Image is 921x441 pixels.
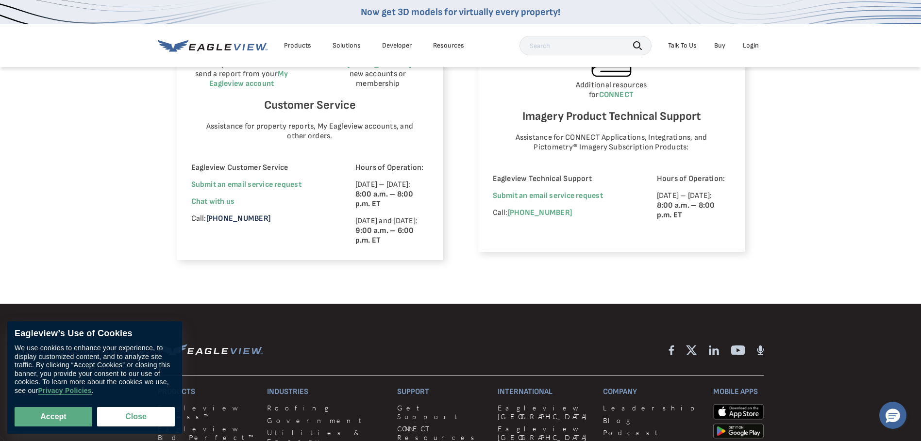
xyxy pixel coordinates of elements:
[267,387,385,396] h3: Industries
[15,407,92,426] button: Accept
[713,404,764,419] img: apple-app-store.png
[355,216,429,245] p: [DATE] and [DATE]:
[433,41,464,50] div: Resources
[603,416,701,425] a: Blog
[668,41,697,50] div: Talk To Us
[333,41,361,50] div: Solutions
[347,60,411,69] a: [PHONE_NUMBER]
[603,404,701,412] a: Leadership
[206,214,270,223] a: [PHONE_NUMBER]
[327,60,429,89] p: Call for new accounts or membership
[361,6,560,18] a: Now get 3D models for virtually every property!
[15,344,175,395] div: We use cookies to enhance your experience, to display customized content, and to analyze site tra...
[519,36,652,55] input: Search
[502,133,720,152] p: Assistance for CONNECT Applications, Integrations, and Pictometry® Imagery Subscription Products:
[284,41,311,50] div: Products
[267,404,385,412] a: Roofing
[493,107,730,126] h6: Imagery Product Technical Support
[355,190,414,209] strong: 8:00 a.m. – 8:00 p.m. ET
[493,191,603,200] a: Submit an email service request
[493,208,630,218] p: Call:
[657,191,730,220] p: [DATE] – [DATE]:
[158,387,256,396] h3: Products
[599,90,634,99] a: CONNECT
[498,387,591,396] h3: International
[38,387,91,395] a: Privacy Policies
[382,41,412,50] a: Developer
[498,404,591,421] a: Eagleview [GEOGRAPHIC_DATA]
[397,404,486,421] a: Get Support
[191,180,301,189] a: Submit an email service request
[743,41,759,50] div: Login
[657,174,730,184] p: Hours of Operation:
[191,197,235,206] span: Chat with us
[158,404,256,421] a: Eagleview Assess™
[355,226,414,245] strong: 9:00 a.m. – 6:00 p.m. ET
[508,208,572,217] a: [PHONE_NUMBER]
[201,122,419,141] p: Assistance for property reports, My Eagleview accounts, and other orders.
[603,428,701,437] a: Podcast
[97,407,175,426] button: Close
[355,163,429,173] p: Hours of Operation:
[355,180,429,209] p: [DATE] – [DATE]:
[879,402,906,429] button: Hello, have a question? Let’s chat.
[713,424,764,439] img: google-play-store_b9643a.png
[209,69,288,88] a: My Eagleview account
[603,387,701,396] h3: Company
[191,163,329,173] p: Eagleview Customer Service
[713,387,764,396] h3: Mobile Apps
[493,81,730,100] p: Additional resources for
[493,174,630,184] p: Eagleview Technical Support
[397,387,486,396] h3: Support
[191,60,293,89] p: Identify an address or re-send a report from your
[267,416,385,425] a: Government
[714,41,725,50] a: Buy
[657,201,715,220] strong: 8:00 a.m. – 8:00 p.m. ET
[15,328,175,339] div: Eagleview’s Use of Cookies
[191,96,429,114] h6: Customer Service
[191,214,329,224] p: Call:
